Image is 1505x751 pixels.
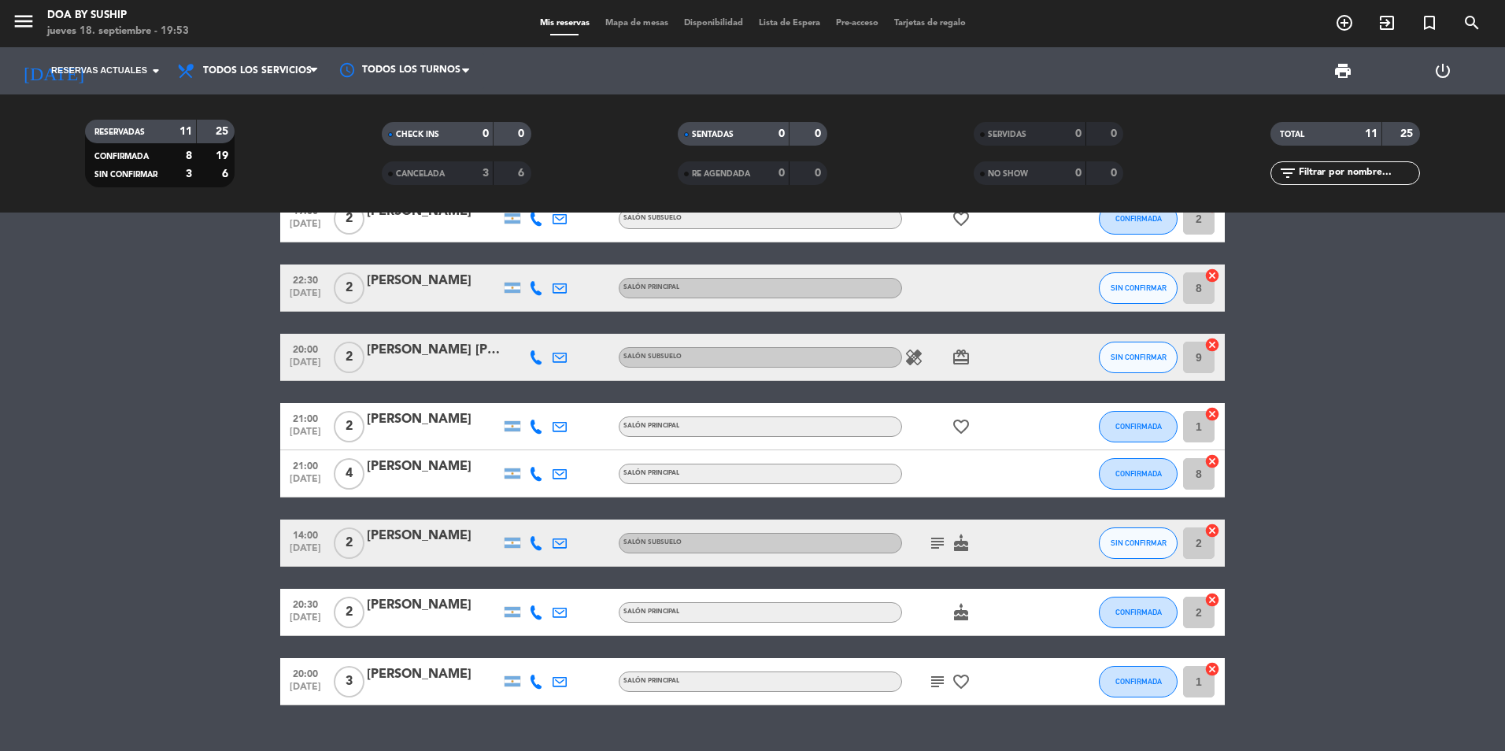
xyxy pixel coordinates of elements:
div: jueves 18. septiembre - 19:53 [47,24,189,39]
div: [PERSON_NAME] [367,526,501,546]
span: Salón Principal [623,284,679,290]
span: 14:00 [286,525,325,543]
strong: 0 [815,128,824,139]
button: SIN CONFIRMAR [1099,527,1178,559]
span: Pre-acceso [828,19,886,28]
span: 20:00 [286,339,325,357]
span: CONFIRMADA [1115,608,1162,616]
i: cancel [1204,453,1220,469]
i: power_settings_new [1433,61,1452,80]
i: favorite_border [952,417,971,436]
strong: 0 [1111,168,1120,179]
i: favorite_border [952,672,971,691]
i: cancel [1204,337,1220,353]
i: cancel [1204,406,1220,422]
strong: 0 [483,128,489,139]
span: 2 [334,342,364,373]
div: [PERSON_NAME] [367,409,501,430]
span: NO SHOW [988,170,1028,178]
button: CONFIRMADA [1099,203,1178,235]
span: Disponibilidad [676,19,751,28]
span: Salón Subsuelo [623,353,682,360]
span: CHECK INS [396,131,439,139]
i: cake [952,534,971,553]
span: RE AGENDADA [692,170,750,178]
strong: 25 [216,126,231,137]
strong: 0 [778,128,785,139]
button: CONFIRMADA [1099,597,1178,628]
i: cancel [1204,592,1220,608]
span: CONFIRMADA [1115,677,1162,686]
span: SERVIDAS [988,131,1026,139]
span: [DATE] [286,288,325,306]
span: 20:00 [286,664,325,682]
strong: 6 [518,168,527,179]
i: filter_list [1278,164,1297,183]
span: print [1333,61,1352,80]
span: Tarjetas de regalo [886,19,974,28]
span: CONFIRMADA [1115,422,1162,431]
button: CONFIRMADA [1099,458,1178,490]
span: Salón Subsuelo [623,215,682,221]
span: CONFIRMADA [1115,214,1162,223]
span: [DATE] [286,427,325,445]
span: CONFIRMADA [1115,469,1162,478]
strong: 6 [222,168,231,179]
div: DOA by SUSHIP [47,8,189,24]
strong: 0 [1075,128,1082,139]
span: Salón Principal [623,678,679,684]
button: CONFIRMADA [1099,666,1178,697]
i: subject [928,672,947,691]
span: SIN CONFIRMAR [1111,538,1167,547]
span: CANCELADA [396,170,445,178]
button: menu [12,9,35,39]
span: 22:30 [286,270,325,288]
span: SIN CONFIRMAR [94,171,157,179]
i: menu [12,9,35,33]
i: card_giftcard [952,348,971,367]
span: 20:30 [286,594,325,612]
div: [PERSON_NAME] [367,595,501,616]
span: SIN CONFIRMAR [1111,283,1167,292]
i: turned_in_not [1420,13,1439,32]
span: [DATE] [286,543,325,561]
i: search [1462,13,1481,32]
span: [DATE] [286,357,325,375]
div: LOG OUT [1393,47,1494,94]
button: SIN CONFIRMAR [1099,272,1178,304]
span: Reservas actuales [51,64,147,78]
button: CONFIRMADA [1099,411,1178,442]
span: CONFIRMADA [94,153,149,161]
span: [DATE] [286,612,325,631]
strong: 0 [518,128,527,139]
strong: 0 [1111,128,1120,139]
i: exit_to_app [1377,13,1396,32]
i: cancel [1204,523,1220,538]
strong: 0 [778,168,785,179]
i: cancel [1204,661,1220,677]
div: [PERSON_NAME] [367,202,501,222]
input: Filtrar por nombre... [1297,165,1419,182]
span: TOTAL [1280,131,1304,139]
span: [DATE] [286,682,325,700]
i: healing [904,348,923,367]
span: SENTADAS [692,131,734,139]
strong: 11 [1365,128,1377,139]
button: SIN CONFIRMAR [1099,342,1178,373]
strong: 0 [1075,168,1082,179]
strong: 3 [483,168,489,179]
span: 2 [334,527,364,559]
div: [PERSON_NAME] [367,457,501,477]
span: RESERVADAS [94,128,145,136]
span: [DATE] [286,474,325,492]
span: Salón Principal [623,609,679,615]
span: Salón Subsuelo [623,539,682,546]
span: 2 [334,411,364,442]
span: SIN CONFIRMAR [1111,353,1167,361]
span: [DATE] [286,219,325,237]
div: [PERSON_NAME] [367,271,501,291]
strong: 8 [186,150,192,161]
span: 21:00 [286,409,325,427]
span: Mis reservas [532,19,597,28]
div: [PERSON_NAME] [PERSON_NAME] [367,340,501,361]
